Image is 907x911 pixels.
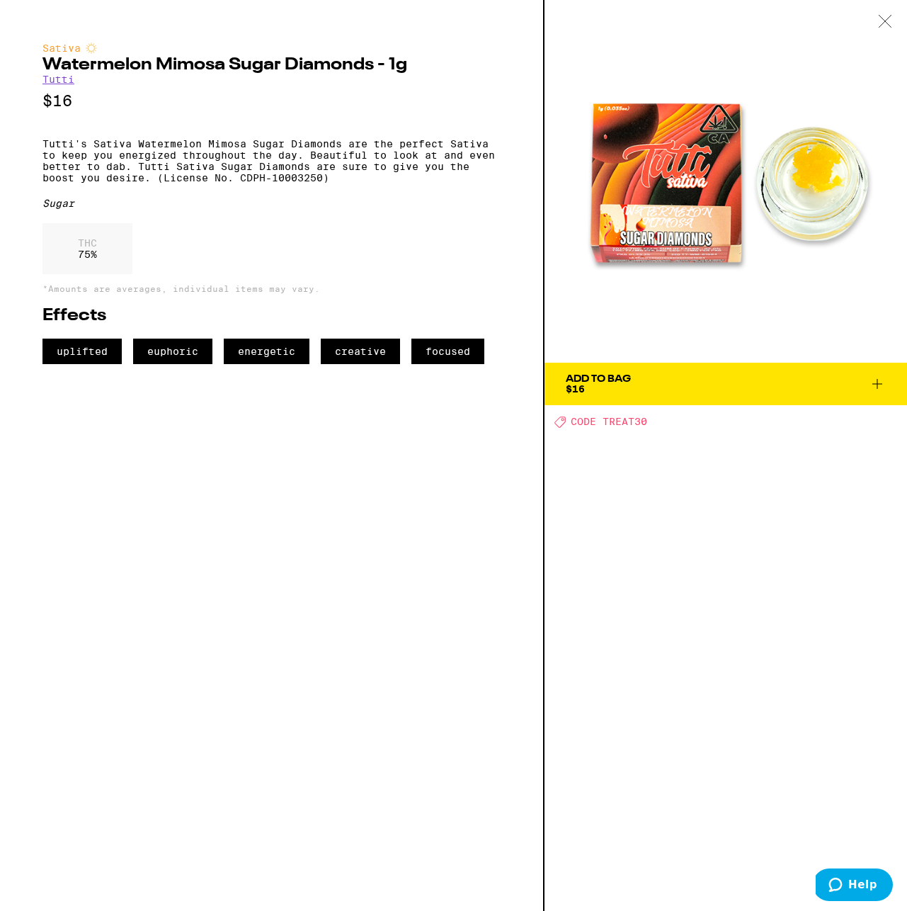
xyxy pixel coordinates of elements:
div: Sativa [42,43,501,54]
span: euphoric [133,339,212,364]
h2: Watermelon Mimosa Sugar Diamonds - 1g [42,57,501,74]
img: sativaColor.svg [86,43,97,54]
p: THC [78,237,97,249]
span: $16 [566,383,585,395]
div: Sugar [42,198,501,209]
span: CODE TREAT30 [571,417,647,428]
span: creative [321,339,400,364]
div: 75 % [42,223,132,274]
span: energetic [224,339,309,364]
span: uplifted [42,339,122,364]
p: Tutti's Sativa Watermelon Mimosa Sugar Diamonds are the perfect Sativa to keep you energized thro... [42,138,501,183]
a: Tutti [42,74,74,85]
p: *Amounts are averages, individual items may vary. [42,284,501,293]
p: $16 [42,92,501,110]
h2: Effects [42,307,501,324]
span: focused [411,339,484,364]
div: Add To Bag [566,374,631,384]
button: Add To Bag$16 [544,363,907,405]
iframe: Opens a widget where you can find more information [816,868,893,904]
